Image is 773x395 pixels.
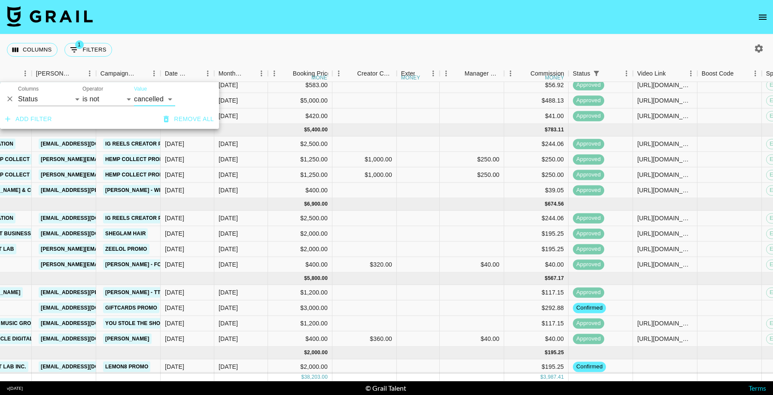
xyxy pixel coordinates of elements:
button: Sort [453,67,465,79]
div: $1,000.00 [365,170,392,179]
button: Menu [504,67,517,80]
a: [PERSON_NAME] [103,334,152,344]
div: $41.00 [504,109,569,124]
div: $244.06 [504,211,569,226]
a: [PERSON_NAME] - TT + IG [103,287,174,298]
button: Show filters [590,67,602,79]
div: 1 active filter [590,67,602,79]
div: Boost Code [697,65,762,82]
div: May '25 [219,81,238,89]
a: IG Reels Creator Program - June [103,139,207,149]
button: Delete [3,93,16,106]
div: https://www.tiktok.com/@grandadjoe1933/video/7535186547931368726?_t=ZN-8ydEZXMzw8c&_r=1 [637,319,693,328]
div: 567.17 [548,275,564,282]
div: 03/07/2025 [165,260,184,269]
div: Campaign (Type) [100,65,136,82]
div: Status [569,65,633,82]
div: $ [545,126,548,134]
div: $250.00 [504,167,569,183]
button: open drawer [754,9,771,26]
button: Sort [243,67,255,79]
div: $2,000.00 [268,359,332,375]
div: © Grail Talent [365,384,406,392]
div: money [401,75,420,80]
div: 783.11 [548,126,564,134]
div: $292.88 [504,301,569,316]
a: [EMAIL_ADDRESS][DOMAIN_NAME] [39,362,135,372]
button: Menu [83,67,96,80]
div: 04/06/2025 [165,245,184,253]
span: 1 [75,40,84,49]
div: Commission [530,65,564,82]
div: Aug '25 [219,319,238,328]
div: 02/08/2025 [165,319,184,328]
button: Sort [281,67,293,79]
button: Menu [148,67,161,80]
a: [PERSON_NAME][EMAIL_ADDRESS][DOMAIN_NAME] [39,259,179,270]
div: Jun '25 [219,170,238,179]
div: Jun '25 [219,140,238,148]
div: $2,500.00 [268,137,332,152]
button: Select columns [7,43,58,57]
button: Sort [602,67,614,79]
div: 13/08/2025 [165,334,184,343]
div: Jun '25 [219,186,238,194]
div: Jul '25 [219,245,238,253]
div: May '25 [219,112,238,120]
div: $56.92 [504,78,569,93]
button: Sort [733,67,746,79]
button: Sort [415,67,427,79]
span: approved [573,171,604,179]
div: https://www.tiktok.com/@jadendunn/video/7513032633840880939?_t=ZT-8wzluiSN28k&_r=1 [637,155,693,164]
button: Sort [666,67,678,79]
div: $2,500.00 [268,211,332,226]
button: Menu [268,67,281,80]
button: Menu [427,67,440,80]
div: May '25 [219,96,238,105]
div: Boost Code [702,65,734,82]
div: Creator Commmission Override [332,65,397,82]
div: [PERSON_NAME] [36,65,71,82]
div: $195.25 [504,242,569,257]
div: Jun '25 [219,155,238,164]
a: [PERSON_NAME][EMAIL_ADDRESS][DOMAIN_NAME] [39,154,179,165]
div: 13/08/2025 [165,304,184,312]
div: https://www.tiktok.com/@sabadabadoodle/photo/7499959405056724230?lang=en [637,112,693,120]
div: $ [304,201,307,208]
span: approved [573,186,604,194]
button: Sort [518,67,530,79]
div: $1,200.00 [268,285,332,301]
div: 195.25 [548,349,564,356]
span: approved [573,261,604,269]
button: Sort [345,67,357,79]
span: approved [573,230,604,238]
span: confirmed [573,363,606,371]
a: Giftcards Promo [103,303,159,313]
a: Terms [749,384,766,392]
div: Date Created [165,65,189,82]
div: 28/07/2025 [165,362,184,371]
div: Booker [32,65,96,82]
button: Remove all [160,111,217,127]
a: [EMAIL_ADDRESS][PERSON_NAME][DOMAIN_NAME] [39,287,179,298]
div: $117.15 [504,285,569,301]
div: $39.05 [504,183,569,198]
div: $ [540,374,543,381]
div: Booking Price [293,65,331,82]
a: Lemon8 Promo [103,362,150,372]
label: Value [134,85,147,92]
span: approved [573,140,604,148]
button: Add filter [2,111,55,127]
span: confirmed [573,304,606,312]
a: Hemp Collect Promo [103,170,170,180]
button: Sort [71,67,83,79]
div: 38,203.00 [304,374,328,381]
div: $400.00 [268,183,332,198]
span: approved [573,335,604,343]
a: [EMAIL_ADDRESS][DOMAIN_NAME] [39,228,135,239]
button: Menu [201,67,214,80]
div: 6,900.00 [307,201,328,208]
span: approved [573,112,604,120]
button: Sort [189,67,201,79]
div: $ [304,349,307,356]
